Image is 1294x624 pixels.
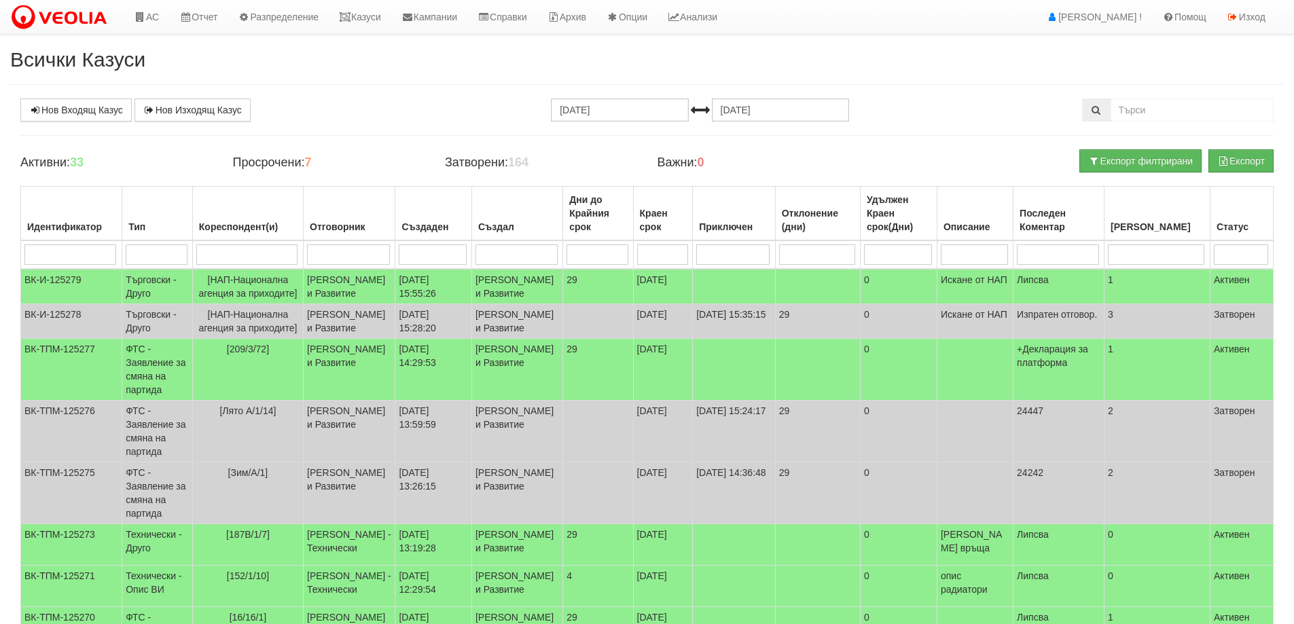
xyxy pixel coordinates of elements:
[70,155,84,169] b: 33
[232,156,424,170] h4: Просрочени:
[1208,149,1274,172] button: Експорт
[122,269,193,304] td: Търговски - Друго
[228,467,268,478] span: [Зим/А/1]
[471,462,562,524] td: [PERSON_NAME] и Развитие
[860,566,937,607] td: 0
[1017,309,1097,320] span: Изпратен отговор.
[860,187,937,241] th: Удължен Краен срок(Дни): No sort applied, activate to apply an ascending sort
[471,339,562,401] td: [PERSON_NAME] и Развитие
[1017,344,1088,368] span: +Декларация за платформа
[304,566,395,607] td: [PERSON_NAME] - Технически
[20,98,132,122] a: Нов Входящ Казус
[633,401,693,462] td: [DATE]
[304,339,395,401] td: [PERSON_NAME] и Развитие
[941,569,1009,596] p: опис радиатори
[227,344,269,354] span: [209/3/72]
[941,273,1009,287] p: Искане от НАП
[471,524,562,566] td: [PERSON_NAME] и Развитие
[10,3,113,32] img: VeoliaLogo.png
[860,339,937,401] td: 0
[21,269,122,304] td: ВК-И-125279
[134,98,251,122] a: Нов Изходящ Казус
[633,462,693,524] td: [DATE]
[860,401,937,462] td: 0
[860,462,937,524] td: 0
[198,309,297,333] span: [НАП-Национална агенция за приходите]
[21,339,122,401] td: ВК-ТПМ-125277
[1104,566,1210,607] td: 0
[1017,204,1100,236] div: Последен Коментар
[21,187,122,241] th: Идентификатор: No sort applied, activate to apply an ascending sort
[1210,401,1273,462] td: Затворен
[219,405,276,416] span: [Лято А/1/14]
[471,566,562,607] td: [PERSON_NAME] и Развитие
[304,187,395,241] th: Отговорник: No sort applied, activate to apply an ascending sort
[395,187,472,241] th: Създаден: No sort applied, activate to apply an ascending sort
[567,612,577,623] span: 29
[1104,339,1210,401] td: 1
[1210,269,1273,304] td: Активен
[1210,566,1273,607] td: Активен
[1017,529,1049,540] span: Липсва
[633,566,693,607] td: [DATE]
[1111,98,1274,122] input: Търсене по Идентификатор, Бл/Вх/Ап, Тип, Описание, Моб. Номер, Имейл, Файл, Коментар,
[1017,405,1043,416] span: 24447
[399,217,468,236] div: Създаден
[775,187,860,241] th: Отклонение (дни): No sort applied, activate to apply an ascending sort
[475,217,559,236] div: Създал
[21,566,122,607] td: ВК-ТПМ-125271
[1104,462,1210,524] td: 2
[563,187,633,241] th: Дни до Крайния срок: No sort applied, activate to apply an ascending sort
[122,187,193,241] th: Тип: No sort applied, activate to apply an ascending sort
[779,204,857,236] div: Отклонение (дни)
[633,524,693,566] td: [DATE]
[633,339,693,401] td: [DATE]
[230,612,267,623] span: [16/16/1]
[471,401,562,462] td: [PERSON_NAME] и Развитие
[122,524,193,566] td: Технически - Друго
[567,570,572,581] span: 4
[445,156,636,170] h4: Затворени:
[567,274,577,285] span: 29
[864,190,933,236] div: Удължен Краен срок(Дни)
[633,269,693,304] td: [DATE]
[693,187,776,241] th: Приключен: No sort applied, activate to apply an ascending sort
[20,156,212,170] h4: Активни:
[1104,187,1210,241] th: Брой Файлове: No sort applied, activate to apply an ascending sort
[941,528,1009,555] p: [PERSON_NAME] връща
[1104,401,1210,462] td: 2
[693,304,776,339] td: [DATE] 15:35:15
[1210,187,1273,241] th: Статус: No sort applied, activate to apply an ascending sort
[1210,462,1273,524] td: Затворен
[775,401,860,462] td: 29
[1104,269,1210,304] td: 1
[860,269,937,304] td: 0
[567,529,577,540] span: 29
[1017,274,1049,285] span: Липсва
[304,462,395,524] td: [PERSON_NAME] и Развитие
[471,304,562,339] td: [PERSON_NAME] и Развитие
[395,401,472,462] td: [DATE] 13:59:59
[126,217,189,236] div: Тип
[775,304,860,339] td: 29
[1214,217,1270,236] div: Статус
[860,304,937,339] td: 0
[1017,612,1049,623] span: Липсва
[633,304,693,339] td: [DATE]
[304,304,395,339] td: [PERSON_NAME] и Развитие
[637,204,689,236] div: Краен срок
[1017,467,1043,478] span: 24242
[395,462,472,524] td: [DATE] 13:26:15
[937,187,1013,241] th: Описание: No sort applied, activate to apply an ascending sort
[1079,149,1202,172] button: Експорт филтрирани
[21,401,122,462] td: ВК-ТПМ-125276
[567,190,629,236] div: Дни до Крайния срок
[122,566,193,607] td: Технически - Опис ВИ
[860,524,937,566] td: 0
[1108,217,1206,236] div: [PERSON_NAME]
[1013,187,1104,241] th: Последен Коментар: No sort applied, activate to apply an ascending sort
[227,570,269,581] span: [152/1/10]
[304,401,395,462] td: [PERSON_NAME] и Развитие
[395,339,472,401] td: [DATE] 14:29:53
[122,401,193,462] td: ФТС - Заявление за смяна на партида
